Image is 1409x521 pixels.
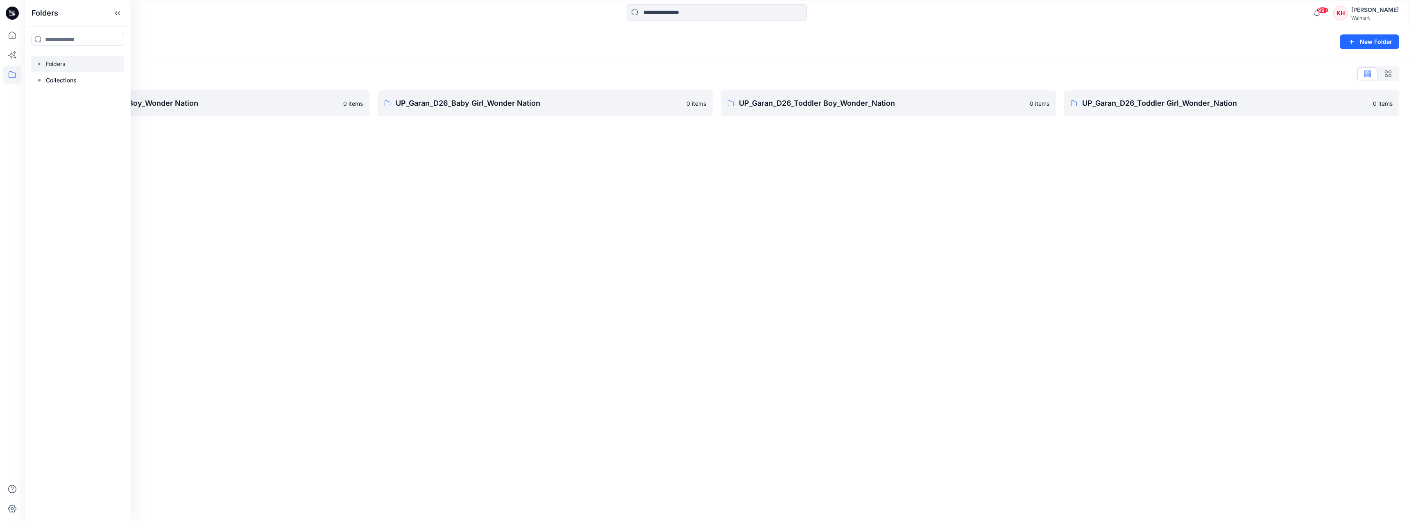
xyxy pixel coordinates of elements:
[343,99,363,108] p: 0 items
[52,98,338,109] p: UP_Garan_D26_Baby Boy_Wonder Nation
[1064,90,1399,116] a: UP_Garan_D26_Toddler Girl_Wonder_Nation0 items
[1351,15,1399,21] div: Walmart
[739,98,1025,109] p: UP_Garan_D26_Toddler Boy_Wonder_Nation
[34,90,369,116] a: UP_Garan_D26_Baby Boy_Wonder Nation0 items
[378,90,713,116] a: UP_Garan_D26_Baby Girl_Wonder Nation0 items
[1030,99,1049,108] p: 0 items
[46,75,77,85] p: Collections
[1373,99,1393,108] p: 0 items
[1082,98,1368,109] p: UP_Garan_D26_Toddler Girl_Wonder_Nation
[721,90,1056,116] a: UP_Garan_D26_Toddler Boy_Wonder_Nation0 items
[1340,34,1399,49] button: New Folder
[1316,7,1329,14] span: 99+
[396,98,682,109] p: UP_Garan_D26_Baby Girl_Wonder Nation
[686,99,706,108] p: 0 items
[1333,6,1348,20] div: KH
[1351,5,1399,15] div: [PERSON_NAME]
